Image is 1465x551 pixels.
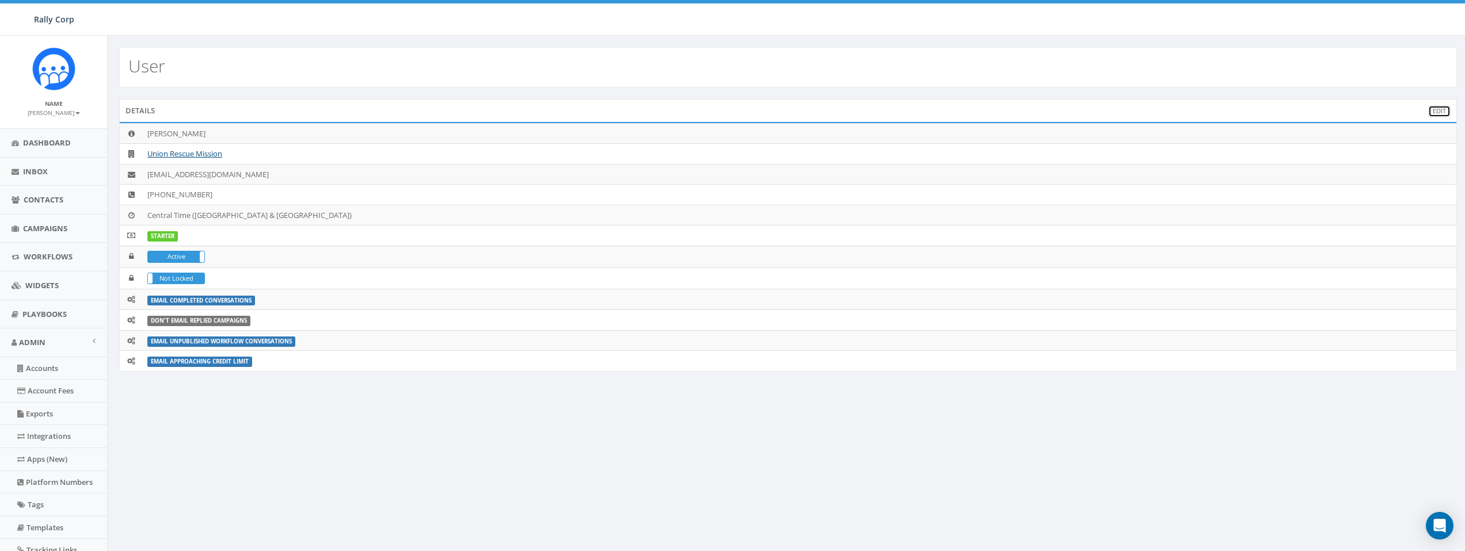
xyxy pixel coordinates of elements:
a: [PERSON_NAME] [28,107,80,117]
td: [PHONE_NUMBER] [143,185,1456,205]
span: Dashboard [23,137,71,148]
span: Campaigns [23,223,67,234]
img: Icon_1.png [32,47,75,90]
h2: User [128,56,165,75]
span: Contacts [24,194,63,205]
td: Central Time ([GEOGRAPHIC_DATA] & [GEOGRAPHIC_DATA]) [143,205,1456,225]
label: Email Completed Conversations [147,296,255,306]
a: Union Rescue Mission [147,148,222,159]
div: LockedNot Locked [147,273,205,285]
td: [EMAIL_ADDRESS][DOMAIN_NAME] [143,164,1456,185]
span: Inbox [23,166,48,177]
span: Playbooks [22,309,67,319]
span: Workflows [24,251,73,262]
td: [PERSON_NAME] [143,123,1456,144]
label: Email Approaching Credit Limit [147,357,252,367]
span: Admin [19,337,45,347]
label: Not Locked [148,273,204,284]
div: Details [119,99,1457,122]
small: Name [45,100,63,108]
div: Open Intercom Messenger [1426,512,1453,539]
label: Active [148,251,204,262]
label: STARTER [147,231,178,242]
div: ActiveIn Active [147,251,205,263]
a: Edit [1428,105,1451,117]
label: Don't Email Replied Campaigns [147,316,250,326]
small: [PERSON_NAME] [28,109,80,117]
span: Widgets [25,280,59,290]
label: Email Unpublished Workflow Conversations [147,336,295,347]
span: Rally Corp [34,14,74,25]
